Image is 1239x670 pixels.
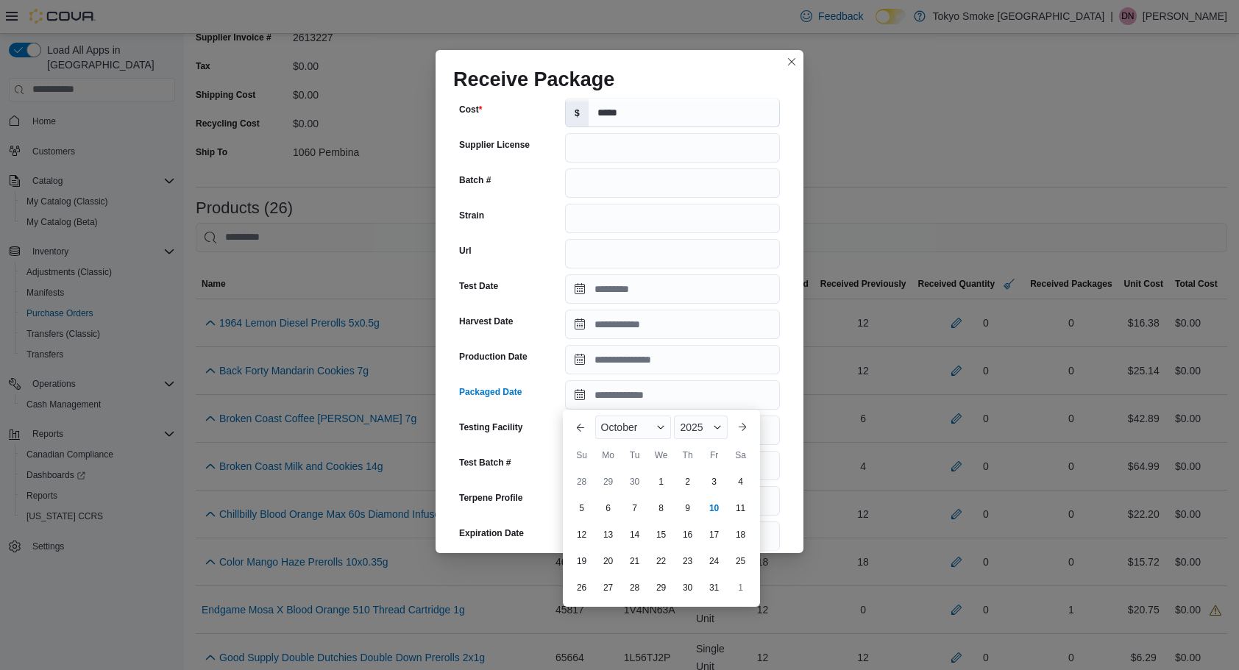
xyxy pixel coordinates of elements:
[453,68,614,91] h1: Receive Package
[703,470,726,493] div: day-3
[459,492,522,504] label: Terpene Profile
[703,549,726,573] div: day-24
[570,576,594,599] div: day-26
[597,523,620,546] div: day-13
[703,443,726,467] div: Fr
[729,549,753,573] div: day-25
[703,576,726,599] div: day-31
[565,345,780,374] input: Press the down key to open a popover containing a calendar.
[597,576,620,599] div: day-27
[565,310,780,339] input: Press the down key to open a popover containing a calendar.
[650,523,673,546] div: day-15
[566,99,589,126] label: $
[650,496,673,520] div: day-8
[674,416,727,439] div: Button. Open the year selector. 2025 is currently selected.
[565,380,780,410] input: Press the down key to enter a popover containing a calendar. Press the escape key to close the po...
[729,496,753,520] div: day-11
[676,496,700,520] div: day-9
[570,443,594,467] div: Su
[459,104,482,115] label: Cost
[570,523,594,546] div: day-12
[459,245,472,257] label: Url
[623,549,647,573] div: day-21
[595,416,672,439] div: Button. Open the month selector. October is currently selected.
[650,443,673,467] div: We
[459,139,530,151] label: Supplier License
[459,457,511,468] label: Test Batch #
[676,523,700,546] div: day-16
[729,443,753,467] div: Sa
[459,386,522,398] label: Packaged Date
[650,576,673,599] div: day-29
[650,470,673,493] div: day-1
[703,523,726,546] div: day-17
[459,174,491,186] label: Batch #
[676,549,700,573] div: day-23
[703,496,726,520] div: day-10
[623,523,647,546] div: day-14
[729,470,753,493] div: day-4
[570,470,594,493] div: day-28
[731,416,754,439] button: Next month
[459,316,513,327] label: Harvest Date
[676,470,700,493] div: day-2
[623,443,647,467] div: Tu
[597,496,620,520] div: day-6
[459,421,522,433] label: Testing Facility
[623,576,647,599] div: day-28
[597,549,620,573] div: day-20
[459,527,524,539] label: Expiration Date
[459,210,484,221] label: Strain
[570,549,594,573] div: day-19
[565,274,780,304] input: Press the down key to open a popover containing a calendar.
[650,549,673,573] div: day-22
[729,576,753,599] div: day-1
[459,280,498,292] label: Test Date
[623,470,647,493] div: day-30
[569,416,592,439] button: Previous Month
[676,443,700,467] div: Th
[569,468,754,601] div: October, 2025
[601,421,638,433] span: October
[597,470,620,493] div: day-29
[623,496,647,520] div: day-7
[459,351,528,363] label: Production Date
[597,443,620,467] div: Mo
[676,576,700,599] div: day-30
[783,53,800,71] button: Closes this modal window
[729,523,753,546] div: day-18
[570,496,594,520] div: day-5
[680,421,703,433] span: 2025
